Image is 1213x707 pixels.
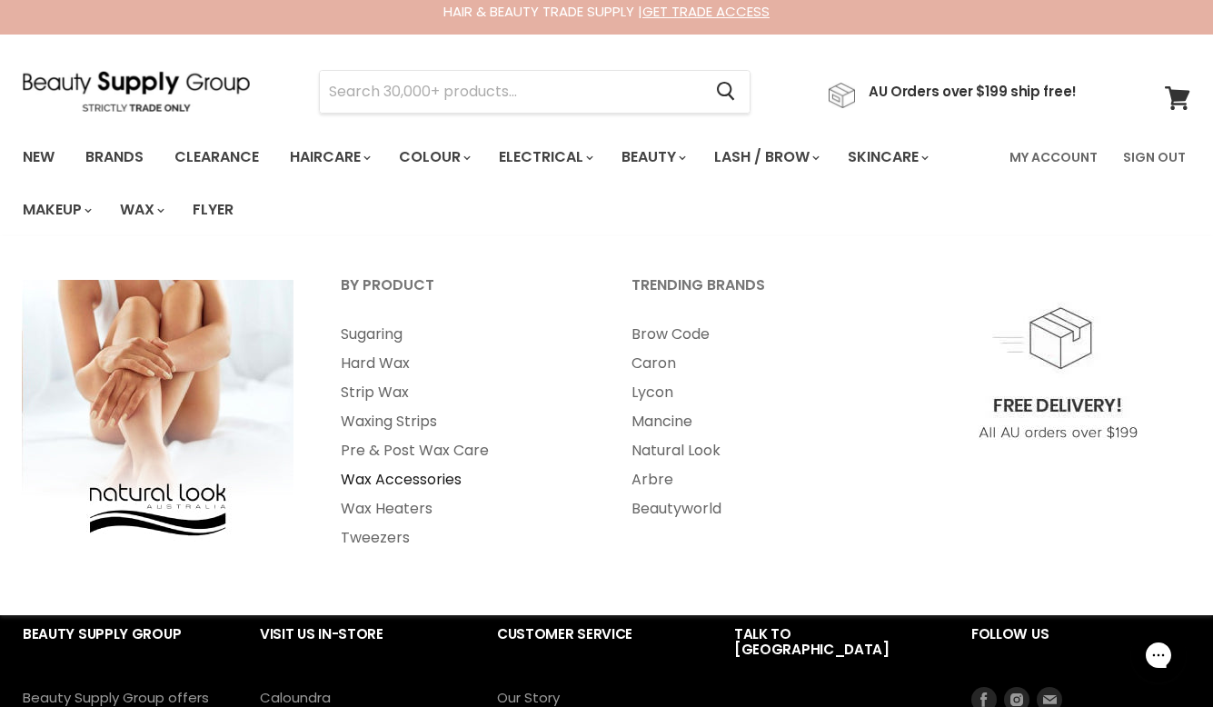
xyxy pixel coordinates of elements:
[609,349,896,378] a: Caron
[609,407,896,436] a: Mancine
[609,436,896,465] a: Natural Look
[9,191,103,229] a: Makeup
[609,465,896,494] a: Arbre
[834,138,940,176] a: Skincare
[971,612,1190,687] h2: Follow us
[318,320,605,349] a: Sugaring
[734,612,935,703] h2: Talk to [GEOGRAPHIC_DATA]
[179,191,247,229] a: Flyer
[318,523,605,553] a: Tweezers
[320,71,701,113] input: Search
[319,70,751,114] form: Product
[609,320,896,349] a: Brow Code
[276,138,382,176] a: Haircare
[1112,138,1197,176] a: Sign Out
[318,349,605,378] a: Hard Wax
[260,612,461,687] h2: Visit Us In-Store
[609,320,896,523] ul: Main menu
[72,138,157,176] a: Brands
[9,138,68,176] a: New
[642,2,770,21] a: GET TRADE ACCESS
[318,271,605,316] a: By Product
[485,138,604,176] a: Electrical
[318,407,605,436] a: Waxing Strips
[608,138,697,176] a: Beauty
[701,71,750,113] button: Search
[609,378,896,407] a: Lycon
[318,436,605,465] a: Pre & Post Wax Care
[318,320,605,553] ul: Main menu
[701,138,830,176] a: Lash / Brow
[497,612,698,687] h2: Customer Service
[23,612,224,687] h2: Beauty Supply Group
[609,494,896,523] a: Beautyworld
[318,494,605,523] a: Wax Heaters
[9,131,999,236] ul: Main menu
[260,688,331,707] a: Caloundra
[999,138,1109,176] a: My Account
[497,688,560,707] a: Our Story
[1122,622,1195,689] iframe: Gorgias live chat messenger
[318,378,605,407] a: Strip Wax
[318,465,605,494] a: Wax Accessories
[609,271,896,316] a: Trending Brands
[385,138,482,176] a: Colour
[106,191,175,229] a: Wax
[161,138,273,176] a: Clearance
